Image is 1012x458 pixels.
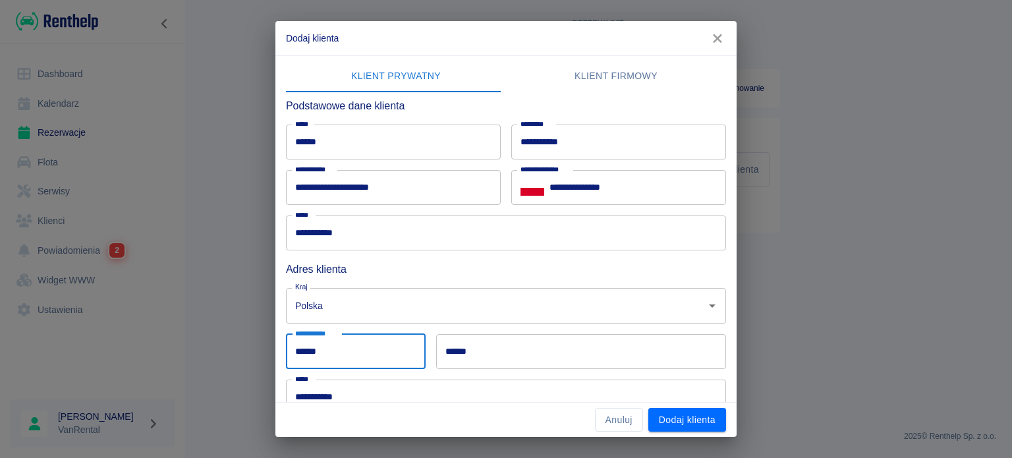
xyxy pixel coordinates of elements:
[286,61,726,92] div: lab API tabs example
[595,408,643,432] button: Anuluj
[506,61,726,92] button: Klient firmowy
[286,98,726,114] h6: Podstawowe dane klienta
[295,282,308,292] label: Kraj
[648,408,726,432] button: Dodaj klienta
[286,261,726,277] h6: Adres klienta
[286,61,506,92] button: Klient prywatny
[520,178,544,198] button: Select country
[275,21,737,55] h2: Dodaj klienta
[703,297,721,315] button: Otwórz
